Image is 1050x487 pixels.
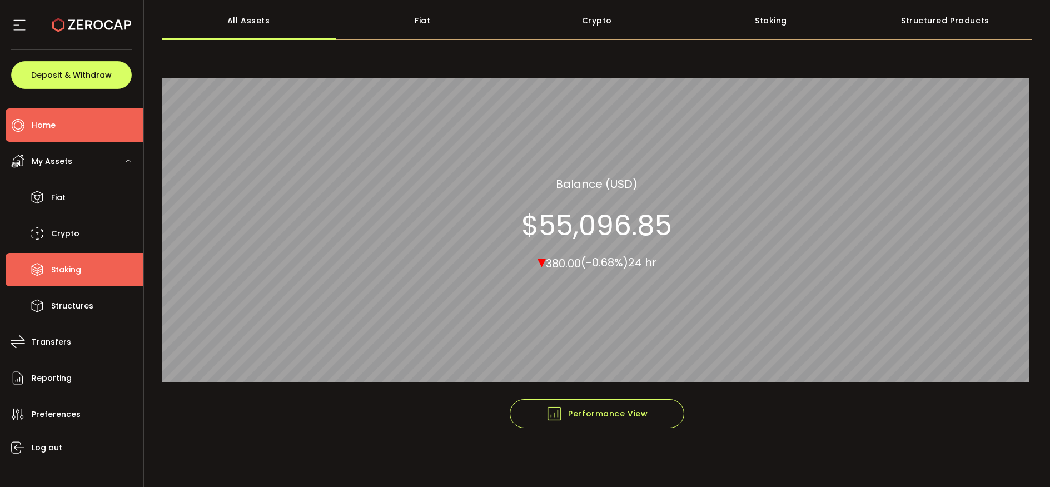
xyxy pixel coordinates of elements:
[994,434,1050,487] iframe: Chat Widget
[32,334,71,350] span: Transfers
[510,399,684,428] button: Performance View
[32,406,81,423] span: Preferences
[31,71,112,79] span: Deposit & Withdraw
[32,370,72,386] span: Reporting
[510,1,684,40] div: Crypto
[538,249,546,273] span: ▾
[336,1,510,40] div: Fiat
[51,262,81,278] span: Staking
[546,405,648,422] span: Performance View
[581,255,628,270] span: (-0.68%)
[32,440,62,456] span: Log out
[858,1,1032,40] div: Structured Products
[51,298,93,314] span: Structures
[684,1,858,40] div: Staking
[628,255,656,270] span: 24 hr
[51,226,79,242] span: Crypto
[556,175,638,192] section: Balance (USD)
[11,61,132,89] button: Deposit & Withdraw
[546,255,581,271] span: 380.00
[32,153,72,170] span: My Assets
[51,190,66,206] span: Fiat
[521,208,672,242] section: $55,096.85
[162,1,336,40] div: All Assets
[32,117,56,133] span: Home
